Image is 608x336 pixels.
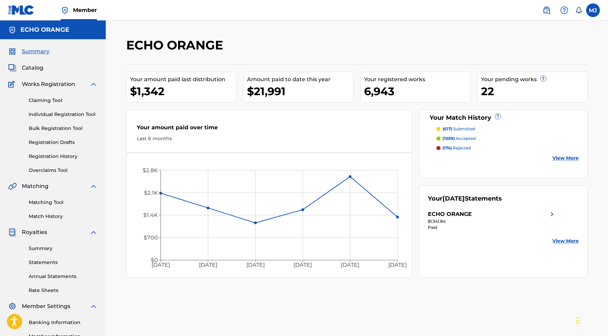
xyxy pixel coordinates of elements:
[443,145,471,151] p: rejected
[29,167,98,174] a: Overclaims Tool
[436,145,579,151] a: (174) rejected
[443,126,475,132] p: submitted
[143,167,158,174] tspan: $2.8K
[428,210,556,231] a: ECHO ORANGEright chevron icon$1,341.84Paid
[22,228,47,236] span: Royalties
[443,136,455,141] span: (1059)
[552,155,579,162] a: View More
[246,262,265,268] tspan: [DATE]
[428,194,502,203] div: Your Statements
[8,64,16,72] img: Catalog
[89,302,98,310] img: expand
[552,237,579,245] a: View More
[428,218,556,224] div: $1,341.84
[247,75,353,84] div: Amount paid to date this year
[29,199,98,206] a: Matching Tool
[364,75,470,84] div: Your registered works
[8,47,16,56] img: Summary
[481,75,587,84] div: Your pending works
[22,47,49,56] span: Summary
[130,75,236,84] div: Your amount paid last distribution
[89,228,98,236] img: expand
[29,125,98,132] a: Bulk Registration Tool
[73,6,97,14] span: Member
[151,257,158,263] tspan: $0
[436,126,579,132] a: (617) submitted
[8,64,43,72] a: CatalogCatalog
[61,6,69,14] img: Top Rightsholder
[29,273,98,280] a: Annual Statements
[575,7,582,14] div: Notifications
[443,135,476,142] p: accepted
[8,302,16,310] img: Member Settings
[576,310,580,331] div: Glisser
[540,76,546,81] span: ?
[144,190,158,196] tspan: $2.1K
[8,80,17,88] img: Works Registration
[130,84,236,99] div: $1,342
[481,84,587,99] div: 22
[29,287,98,294] a: Rate Sheets
[586,3,600,17] div: User Menu
[443,126,452,131] span: (617)
[137,135,402,142] div: Last 6 months
[548,210,556,218] img: right chevron icon
[29,319,98,326] a: Banking Information
[341,262,359,268] tspan: [DATE]
[495,114,501,119] span: ?
[247,84,353,99] div: $21,991
[428,210,472,218] div: ECHO ORANGE
[428,113,579,122] div: Your Match History
[443,145,452,150] span: (174)
[574,303,608,336] div: Widget de chat
[560,6,568,14] img: help
[364,84,470,99] div: 6,943
[8,182,17,190] img: Matching
[22,302,70,310] span: Member Settings
[22,182,48,190] span: Matching
[542,6,551,14] img: search
[574,303,608,336] iframe: Chat Widget
[436,135,579,142] a: (1059) accepted
[137,123,402,135] div: Your amount paid over time
[8,47,49,56] a: SummarySummary
[29,139,98,146] a: Registration Drafts
[558,3,571,17] div: Help
[20,26,69,34] h5: ECHO ORANGE
[29,111,98,118] a: Individual Registration Tool
[29,97,98,104] a: Claiming Tool
[8,228,16,236] img: Royalties
[151,262,170,268] tspan: [DATE]
[293,262,312,268] tspan: [DATE]
[143,212,158,218] tspan: $1.4K
[589,223,608,280] iframe: Resource Center
[89,80,98,88] img: expand
[126,38,227,53] h2: ECHO ORANGE
[22,80,75,88] span: Works Registration
[8,5,34,15] img: MLC Logo
[29,245,98,252] a: Summary
[8,26,16,34] img: Accounts
[443,195,465,202] span: [DATE]
[144,234,158,241] tspan: $700
[540,3,553,17] a: Public Search
[388,262,407,268] tspan: [DATE]
[428,224,556,231] div: Paid
[29,153,98,160] a: Registration History
[89,182,98,190] img: expand
[29,259,98,266] a: Statements
[29,213,98,220] a: Match History
[22,64,43,72] span: Catalog
[199,262,217,268] tspan: [DATE]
